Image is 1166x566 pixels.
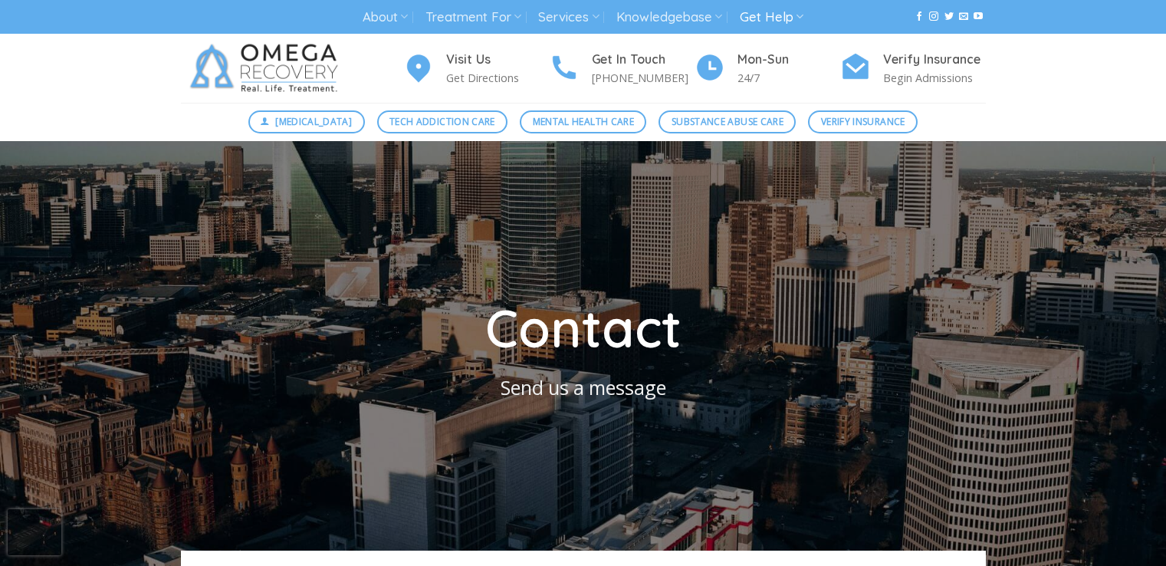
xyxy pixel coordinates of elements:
[672,114,783,129] span: Substance Abuse Care
[616,3,722,31] a: Knowledgebase
[275,114,352,129] span: [MEDICAL_DATA]
[959,12,968,22] a: Send us an email
[883,69,986,87] p: Begin Admissions
[181,34,353,103] img: Omega Recovery
[363,3,408,31] a: About
[8,509,61,555] iframe: reCAPTCHA
[592,50,695,70] h4: Get In Touch
[808,110,918,133] a: Verify Insurance
[883,50,986,70] h4: Verify Insurance
[944,12,954,22] a: Follow on Twitter
[737,50,840,70] h4: Mon-Sun
[403,50,549,87] a: Visit Us Get Directions
[929,12,938,22] a: Follow on Instagram
[485,295,682,360] span: Contact
[377,110,508,133] a: Tech Addiction Care
[425,3,521,31] a: Treatment For
[549,50,695,87] a: Get In Touch [PHONE_NUMBER]
[446,69,549,87] p: Get Directions
[592,69,695,87] p: [PHONE_NUMBER]
[974,12,983,22] a: Follow on YouTube
[446,50,549,70] h4: Visit Us
[248,110,365,133] a: [MEDICAL_DATA]
[840,50,986,87] a: Verify Insurance Begin Admissions
[659,110,796,133] a: Substance Abuse Care
[389,114,495,129] span: Tech Addiction Care
[737,69,840,87] p: 24/7
[538,3,599,31] a: Services
[915,12,924,22] a: Follow on Facebook
[740,3,803,31] a: Get Help
[533,114,634,129] span: Mental Health Care
[520,110,646,133] a: Mental Health Care
[821,114,905,129] span: Verify Insurance
[501,374,666,400] span: Send us a message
